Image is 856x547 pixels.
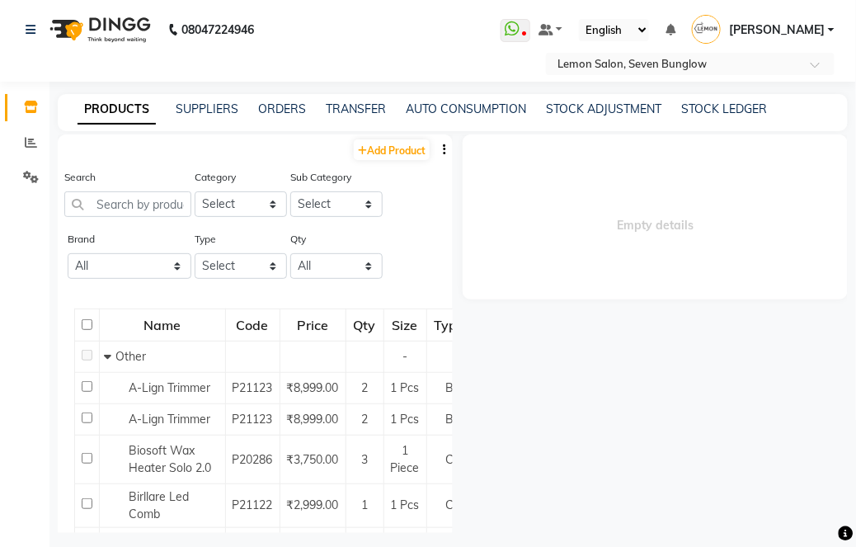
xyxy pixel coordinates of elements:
[347,310,383,340] div: Qty
[361,412,368,427] span: 2
[258,101,306,116] a: ORDERS
[195,170,236,185] label: Category
[361,452,368,467] span: 3
[227,310,279,340] div: Code
[391,380,420,395] span: 1 Pcs
[729,21,825,39] span: [PERSON_NAME]
[233,452,273,467] span: P20286
[463,134,848,299] span: Empty details
[129,489,189,521] span: Birllare Led Comb
[42,7,155,53] img: logo
[326,101,386,116] a: TRANSFER
[290,232,306,247] label: Qty
[692,15,721,44] img: Aquib Khan
[287,380,339,395] span: ₹8,999.00
[546,101,661,116] a: STOCK ADJUSTMENT
[104,349,115,364] span: Collapse Row
[195,232,216,247] label: Type
[181,7,254,53] b: 08047224946
[391,412,420,427] span: 1 Pcs
[101,310,224,340] div: Name
[445,497,454,512] span: C
[64,191,191,217] input: Search by product name or code
[129,443,211,475] span: Biosoft Wax Heater Solo 2.0
[406,101,526,116] a: AUTO CONSUMPTION
[681,101,767,116] a: STOCK LEDGER
[361,380,368,395] span: 2
[445,452,454,467] span: C
[290,170,351,185] label: Sub Category
[287,452,339,467] span: ₹3,750.00
[445,412,454,427] span: B
[64,170,96,185] label: Search
[287,412,339,427] span: ₹8,999.00
[233,412,273,427] span: P21123
[129,380,210,395] span: A-Lign Trimmer
[233,380,273,395] span: P21123
[129,412,210,427] span: A-Lign Trimmer
[78,95,156,125] a: PRODUCTS
[361,497,368,512] span: 1
[354,139,430,160] a: Add Product
[445,380,454,395] span: B
[287,497,339,512] span: ₹2,999.00
[281,310,345,340] div: Price
[115,349,146,364] span: Other
[391,443,420,475] span: 1 Piece
[233,497,273,512] span: P21122
[68,232,95,247] label: Brand
[176,101,238,116] a: SUPPLIERS
[402,349,407,364] span: -
[385,310,426,340] div: Size
[391,497,420,512] span: 1 Pcs
[428,310,472,340] div: Type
